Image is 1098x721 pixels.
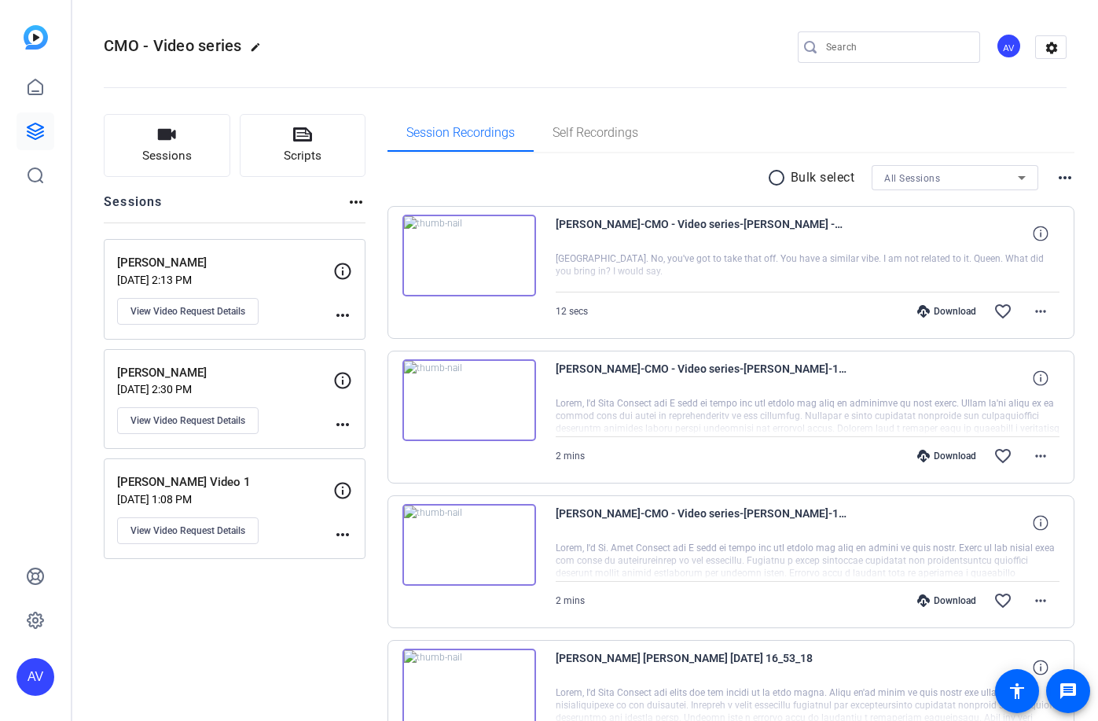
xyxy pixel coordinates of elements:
h2: Sessions [104,193,163,223]
mat-icon: message [1059,682,1078,701]
p: [DATE] 1:08 PM [117,493,333,506]
mat-icon: more_horiz [347,193,365,212]
mat-icon: more_horiz [333,306,352,325]
mat-icon: more_horiz [333,415,352,434]
button: View Video Request Details [117,298,259,325]
span: CMO - Video series [104,36,242,55]
span: [PERSON_NAME]-CMO - Video series-[PERSON_NAME]-1755019617283-webcam [556,359,846,397]
img: thumb-nail [402,504,536,586]
mat-icon: more_horiz [1056,168,1074,187]
mat-icon: more_horiz [1031,591,1050,610]
span: [PERSON_NAME] [PERSON_NAME] [DATE] 16_53_18 [556,649,846,686]
span: 2 mins [556,595,585,606]
img: thumb-nail [402,215,536,296]
span: View Video Request Details [130,414,245,427]
p: [PERSON_NAME] [117,254,333,272]
p: Bulk select [791,168,855,187]
mat-icon: edit [250,42,269,61]
button: Sessions [104,114,230,177]
div: AV [996,33,1022,59]
span: View Video Request Details [130,524,245,537]
mat-icon: more_horiz [1031,447,1050,465]
button: View Video Request Details [117,407,259,434]
mat-icon: settings [1036,36,1067,60]
span: Session Recordings [406,127,515,139]
input: Search [826,38,968,57]
img: blue-gradient.svg [24,25,48,50]
span: [PERSON_NAME]-CMO - Video series-[PERSON_NAME] -1758219503944-webcam [556,215,846,252]
mat-icon: favorite_border [993,302,1012,321]
img: thumb-nail [402,359,536,441]
ngx-avatar: Amanda Vintinner [996,33,1023,61]
button: View Video Request Details [117,517,259,544]
mat-icon: more_horiz [1031,302,1050,321]
button: Scripts [240,114,366,177]
mat-icon: radio_button_unchecked [767,168,791,187]
span: Scripts [284,147,321,165]
p: [DATE] 2:30 PM [117,383,333,395]
div: Download [909,450,984,462]
div: Download [909,594,984,607]
span: 2 mins [556,451,585,462]
p: [PERSON_NAME] Video 1 [117,473,333,491]
span: View Video Request Details [130,305,245,318]
span: Self Recordings [553,127,638,139]
span: [PERSON_NAME]-CMO - Video series-[PERSON_NAME]-1755019298249-webcam [556,504,846,542]
mat-icon: favorite_border [993,591,1012,610]
div: AV [17,658,54,696]
p: [DATE] 2:13 PM [117,274,333,286]
span: Sessions [142,147,192,165]
p: [PERSON_NAME] [117,364,333,382]
span: 12 secs [556,306,588,317]
mat-icon: favorite_border [993,447,1012,465]
mat-icon: accessibility [1008,682,1026,701]
mat-icon: more_horiz [333,525,352,544]
div: Download [909,305,984,318]
span: All Sessions [884,173,940,184]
